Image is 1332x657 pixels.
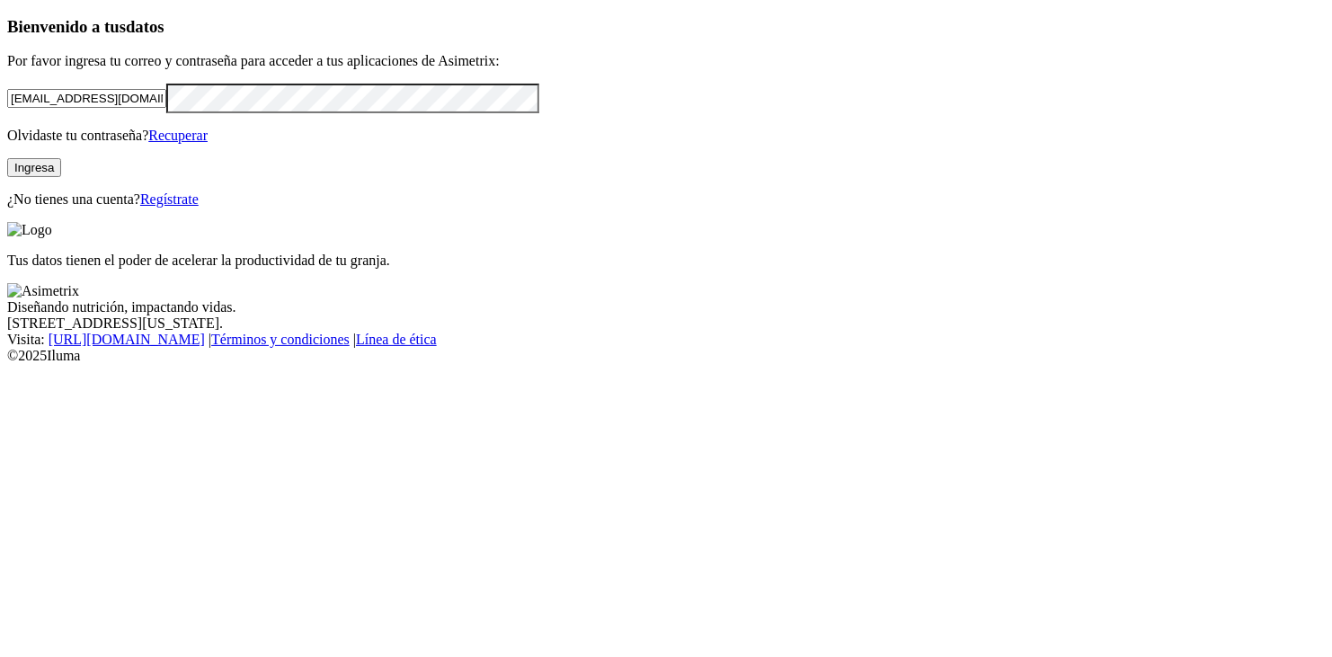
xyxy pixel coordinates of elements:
a: Línea de ética [356,332,437,347]
a: Términos y condiciones [211,332,350,347]
p: Olvidaste tu contraseña? [7,128,1325,144]
div: Visita : | | [7,332,1325,348]
div: [STREET_ADDRESS][US_STATE]. [7,315,1325,332]
button: Ingresa [7,158,61,177]
h3: Bienvenido a tus [7,17,1325,37]
p: Por favor ingresa tu correo y contraseña para acceder a tus aplicaciones de Asimetrix: [7,53,1325,69]
div: Diseñando nutrición, impactando vidas. [7,299,1325,315]
input: Tu correo [7,89,166,108]
span: datos [126,17,164,36]
p: ¿No tienes una cuenta? [7,191,1325,208]
img: Logo [7,222,52,238]
a: [URL][DOMAIN_NAME] [49,332,205,347]
a: Recuperar [148,128,208,143]
p: Tus datos tienen el poder de acelerar la productividad de tu granja. [7,253,1325,269]
a: Regístrate [140,191,199,207]
img: Asimetrix [7,283,79,299]
div: © 2025 Iluma [7,348,1325,364]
